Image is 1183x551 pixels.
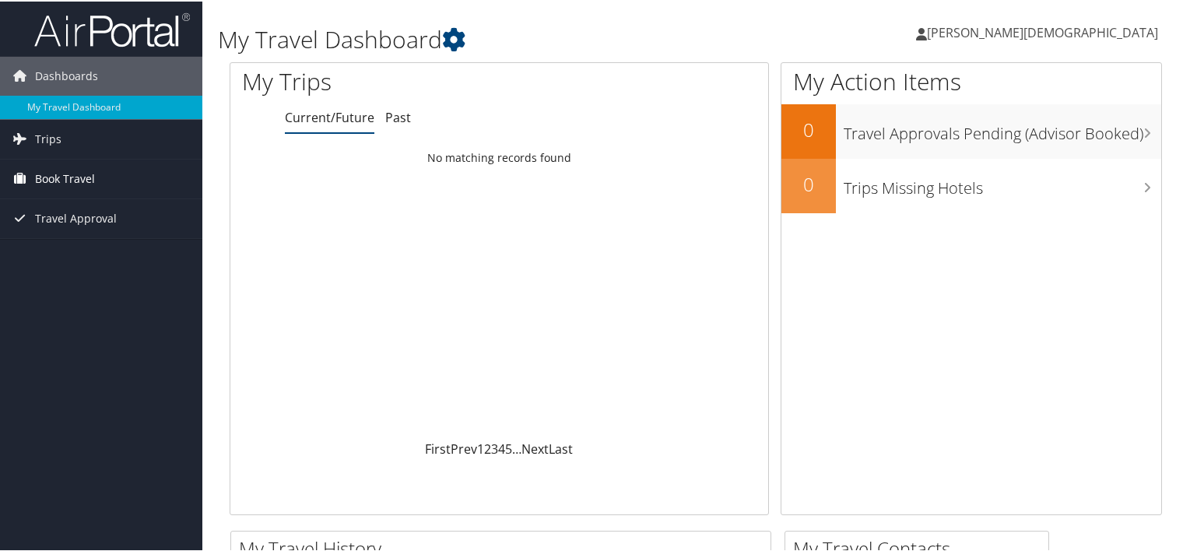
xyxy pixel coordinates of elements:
span: … [512,439,521,456]
a: 2 [484,439,491,456]
img: airportal-logo.png [34,10,190,47]
h3: Trips Missing Hotels [844,168,1161,198]
span: Dashboards [35,55,98,94]
a: Prev [451,439,477,456]
a: Last [549,439,573,456]
a: Past [385,107,411,125]
a: [PERSON_NAME][DEMOGRAPHIC_DATA] [916,8,1174,54]
a: 0Trips Missing Hotels [781,157,1161,212]
a: 0Travel Approvals Pending (Advisor Booked) [781,103,1161,157]
span: Travel Approval [35,198,117,237]
h3: Travel Approvals Pending (Advisor Booked) [844,114,1161,143]
td: No matching records found [230,142,768,170]
span: Trips [35,118,61,157]
span: [PERSON_NAME][DEMOGRAPHIC_DATA] [927,23,1158,40]
a: 3 [491,439,498,456]
a: Current/Future [285,107,374,125]
a: 4 [498,439,505,456]
h1: My Travel Dashboard [218,22,855,54]
a: 1 [477,439,484,456]
a: Next [521,439,549,456]
h1: My Action Items [781,64,1161,97]
h2: 0 [781,170,836,196]
a: First [425,439,451,456]
h1: My Trips [242,64,532,97]
span: Book Travel [35,158,95,197]
h2: 0 [781,115,836,142]
a: 5 [505,439,512,456]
